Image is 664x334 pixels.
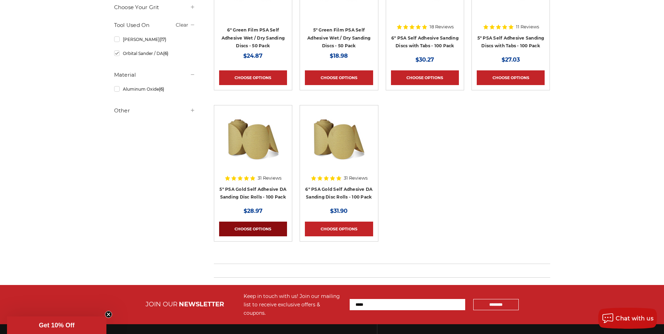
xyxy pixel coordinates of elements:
button: Close teaser [105,311,112,318]
a: Choose Options [305,70,373,85]
button: Chat with us [598,308,657,329]
span: $30.27 [415,56,434,63]
a: 6" Green Film PSA Self Adhesive Wet / Dry Sanding Discs - 50 Pack [222,27,285,48]
a: Clear [176,22,188,28]
span: $18.98 [330,53,348,59]
img: 6" DA Sanding Discs on a Roll [311,110,367,166]
a: 5" Sticky Backed Sanding Discs on a roll [219,110,287,178]
a: Choose Options [391,70,459,85]
span: $24.87 [243,53,263,59]
span: JOIN OUR [146,300,177,308]
a: 5" PSA Self Adhesive Sanding Discs with Tabs - 100 Pack [477,35,544,49]
span: Chat with us [616,315,653,322]
span: $31.90 [330,208,348,214]
a: 5" PSA Gold Self Adhesive DA Sanding Disc Rolls - 100 Pack [219,187,286,200]
a: Choose Options [477,70,545,85]
span: NEWSLETTER [179,300,224,308]
span: (6) [159,86,164,92]
span: 18 Reviews [429,25,454,29]
span: Get 10% Off [39,322,75,329]
a: Choose Options [305,222,373,236]
span: $27.03 [502,56,520,63]
span: 11 Reviews [516,25,539,29]
a: Aluminum Oxide [114,83,195,95]
span: $28.97 [244,208,263,214]
a: Orbital Sander / DA [114,47,195,60]
div: Get 10% OffClose teaser [7,316,106,334]
a: [PERSON_NAME] [114,33,195,46]
a: 5" Green Film PSA Self Adhesive Wet / Dry Sanding Discs - 50 Pack [307,27,371,48]
img: 5" Sticky Backed Sanding Discs on a roll [225,110,281,166]
h5: Other [114,106,195,115]
a: 6" DA Sanding Discs on a Roll [305,110,373,178]
a: Choose Options [219,70,287,85]
span: 31 Reviews [344,176,368,180]
h5: Tool Used On [114,21,195,29]
a: 6" PSA Self Adhesive Sanding Discs with Tabs - 100 Pack [391,35,459,49]
a: Choose Options [219,222,287,236]
span: (17) [160,37,166,42]
span: 31 Reviews [258,176,281,180]
h5: Material [114,71,195,79]
span: (6) [163,51,168,56]
a: 6" PSA Gold Self Adhesive DA Sanding Disc Rolls - 100 Pack [305,187,372,200]
div: Keep in touch with us! Join our mailing list to receive exclusive offers & coupons. [244,292,343,317]
h5: Choose Your Grit [114,3,195,12]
